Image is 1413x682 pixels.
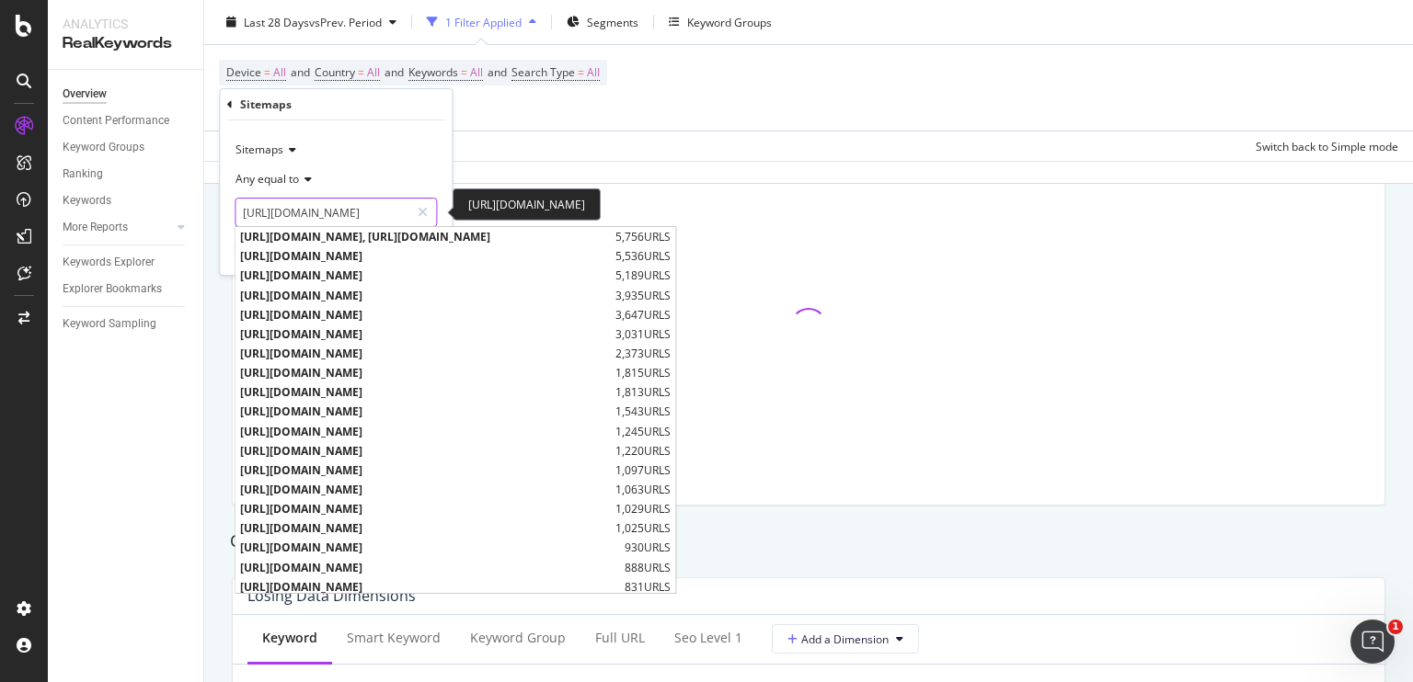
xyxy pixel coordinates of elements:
span: [URL][DOMAIN_NAME] [240,482,611,497]
div: Content Performance [63,111,169,131]
button: Switch back to Simple mode [1248,131,1398,161]
div: Overview [63,85,107,104]
span: Add a Dimension [787,631,889,647]
a: Keyword Groups [63,138,190,157]
div: Switch back to Simple mode [1256,138,1398,153]
span: = [264,64,270,80]
span: [URL][DOMAIN_NAME] [240,384,611,400]
span: Segments [587,14,638,29]
a: More Reports [63,218,172,237]
div: Explorer Bookmarks [63,279,162,299]
button: Cancel [227,242,285,260]
div: Keyword Group [470,629,566,647]
div: Sitemaps [240,97,292,112]
span: 1,543 URLS [615,404,671,419]
span: 5,756 URLS [615,229,671,244]
span: 1,097 URLS [615,462,671,478]
div: Smart Keyword [347,629,441,647]
span: [URL][DOMAIN_NAME] [240,346,611,361]
a: Ranking [63,165,190,184]
div: Keyword Sampling [63,314,156,334]
span: [URL][DOMAIN_NAME] [240,404,611,419]
span: = [461,64,467,80]
a: Keywords [63,191,190,210]
div: [URL][DOMAIN_NAME] [453,188,601,221]
div: Keyword Groups [687,14,772,29]
span: 888 URLS [625,560,671,575]
span: 1,813 URLS [615,384,671,400]
div: Keywords Explorer [63,253,155,272]
div: RealKeywords [63,33,189,54]
div: Keyword [262,629,317,647]
span: Sitemaps [235,142,283,157]
span: 3,031 URLS [615,326,671,342]
span: [URL][DOMAIN_NAME] [240,424,611,439]
span: Country [315,64,355,80]
div: Analytics [63,15,189,33]
span: 5,536 URLS [615,248,671,264]
span: [URL][DOMAIN_NAME] [240,443,611,459]
span: = [578,64,584,80]
div: Keywords [63,191,111,210]
span: [URL][DOMAIN_NAME] [240,501,611,517]
span: [URL][DOMAIN_NAME] [240,540,620,555]
span: Search Type [511,64,575,80]
span: Last 28 Days [244,14,309,29]
span: All [587,60,600,85]
div: Full URL [595,629,645,647]
span: 1 [1388,619,1403,634]
button: Segments [559,7,646,37]
span: 1,220 URLS [615,443,671,459]
div: Keyword Groups [63,138,144,157]
span: All [367,60,380,85]
button: Keyword Groups [661,7,779,37]
iframe: Intercom live chat [1350,619,1395,664]
span: 5,189 URLS [615,267,671,283]
span: 1,815 URLS [615,365,671,381]
span: [URL][DOMAIN_NAME] [240,248,611,264]
div: More Reports [63,218,128,237]
span: and [291,64,310,80]
span: [URL][DOMAIN_NAME] [240,326,611,342]
span: 1,063 URLS [615,482,671,497]
div: Ranking [63,165,103,184]
span: Keywords [408,64,458,80]
span: [URL][DOMAIN_NAME] [240,579,620,595]
span: [URL][DOMAIN_NAME] [240,267,611,283]
span: All [273,60,286,85]
span: 1,025 URLS [615,520,671,536]
span: 1,245 URLS [615,424,671,439]
span: vs Prev. Period [309,14,382,29]
span: [URL][DOMAIN_NAME] [240,520,611,536]
div: seo Level 1 [674,629,742,647]
button: 1 Filter Applied [419,7,544,37]
span: 831 URLS [625,579,671,595]
a: Keyword Sampling [63,314,190,334]
span: 3,647 URLS [615,307,671,323]
span: Device [226,64,261,80]
span: All [470,60,483,85]
a: Overview [63,85,190,104]
a: Content Performance [63,111,190,131]
span: 3,935 URLS [615,288,671,303]
span: = [358,64,364,80]
div: Losing Data Dimensions [247,586,416,605]
span: [URL][DOMAIN_NAME] [240,560,620,575]
span: [URL][DOMAIN_NAME] [240,462,611,478]
a: Keywords Explorer [63,253,190,272]
span: 930 URLS [625,540,671,555]
span: 2,373 URLS [615,346,671,361]
a: Explorer Bookmarks [63,279,190,299]
span: 1,029 URLS [615,501,671,517]
span: [URL][DOMAIN_NAME] [240,365,611,381]
span: and [488,64,507,80]
span: [URL][DOMAIN_NAME] [240,288,611,303]
span: and [385,64,404,80]
span: Any equal to [235,171,299,187]
div: 1 Filter Applied [445,14,522,29]
button: Last 28 DaysvsPrev. Period [219,7,404,37]
span: [URL][DOMAIN_NAME] [240,307,611,323]
div: Consider addressing negative fluctuations [230,529,1387,553]
span: [URL][DOMAIN_NAME], [URL][DOMAIN_NAME] [240,229,611,244]
button: Add a Dimension [772,624,919,654]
